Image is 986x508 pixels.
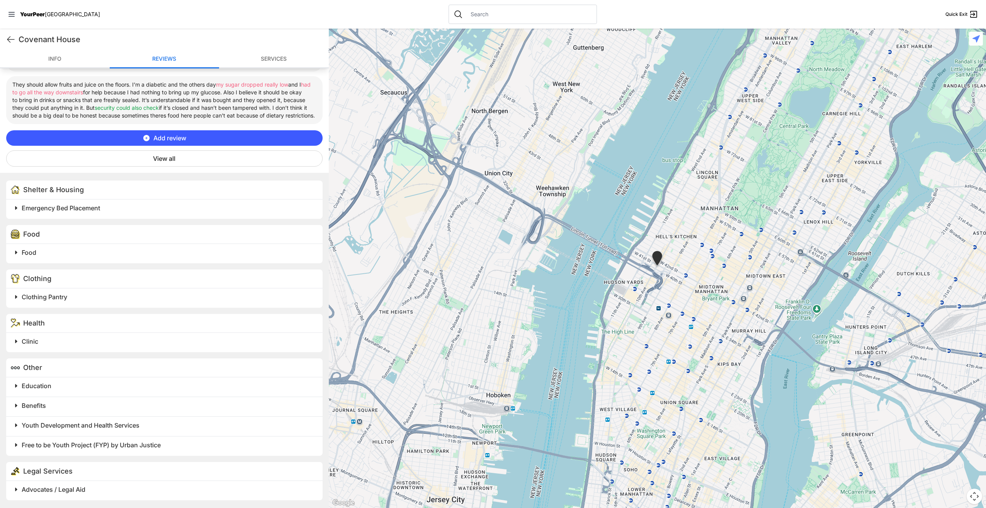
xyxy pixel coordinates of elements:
button: Map camera controls [967,489,982,504]
button: View all [6,150,323,167]
div: New York [651,251,664,268]
span: Add review [153,133,186,143]
span: Clothing [23,274,51,283]
span: security could also check [95,104,159,111]
input: Search [466,10,592,18]
span: [GEOGRAPHIC_DATA] [45,11,100,17]
button: Add review [6,130,323,146]
a: Quick Exit [945,10,978,19]
a: Open this area in Google Maps (opens a new window) [331,498,356,508]
span: Food [22,249,36,256]
span: Other [23,363,42,372]
a: Reviews [110,50,219,68]
span: Clothing Pantry [22,293,67,301]
img: Google [331,498,356,508]
span: Education [22,382,51,390]
span: Legal Services [23,467,73,475]
span: YourPeer [20,11,45,17]
a: YourPeer[GEOGRAPHIC_DATA] [20,12,100,17]
span: Health [23,319,45,327]
span: Advocates / Legal Aid [22,486,85,493]
span: Food [23,230,40,238]
li: They should allow fruits and juice on the floors. I’m a diabetic and the others day and I for hel... [6,76,323,124]
span: Shelter & Housing [23,186,84,194]
span: Emergency Bed Placement [22,204,100,212]
span: my sugar dropped really low [216,81,288,88]
a: Services [219,50,329,68]
span: Clinic [22,338,38,345]
span: Free to be Youth Project (FYP) by Urban Justice [22,441,161,449]
span: Youth Development and Health Services [22,421,139,429]
h1: Covenant House [19,34,323,45]
span: Benefits [22,402,46,409]
span: Quick Exit [945,11,967,17]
